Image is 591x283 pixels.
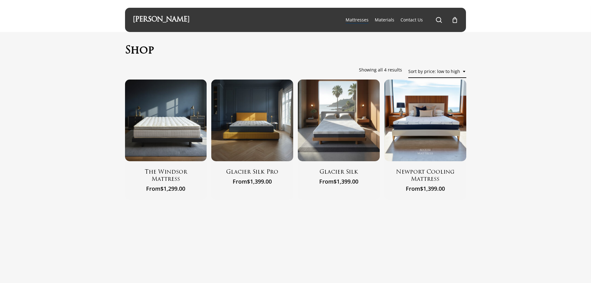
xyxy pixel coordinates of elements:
bdi: 1,399.00 [420,185,445,192]
span: From [392,184,459,192]
span: From [133,184,199,192]
nav: Main Menu [343,8,458,32]
a: The Windsor Mattress [125,80,207,162]
span: $ [247,178,250,185]
a: Glacier Silk [306,169,372,177]
a: Mattresses [346,17,369,23]
img: Windsor In Studio [125,80,207,162]
span: $ [334,178,337,185]
a: Materials [375,17,394,23]
p: Showing all 4 results [359,64,402,76]
span: Sort by price: low to high [408,65,466,78]
a: The Windsor Mattress [133,169,199,184]
a: Cart [451,16,458,23]
span: Sort by price: low to high [408,64,466,80]
bdi: 1,399.00 [334,178,358,185]
span: From [306,177,372,185]
span: From [219,177,285,185]
a: Newport Cooling Mattress [392,169,459,184]
img: Newport Cooling Mattress [384,80,466,162]
bdi: 1,399.00 [247,178,272,185]
img: Glacier Silk Pro [211,80,293,162]
a: Glacier Silk Pro [219,169,285,177]
bdi: 1,299.00 [160,185,185,192]
span: $ [420,185,423,192]
span: $ [160,185,163,192]
img: Glacier Silk [298,80,380,162]
a: Contact Us [401,17,423,23]
a: [PERSON_NAME] [133,16,190,23]
h1: Shop [125,44,466,57]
